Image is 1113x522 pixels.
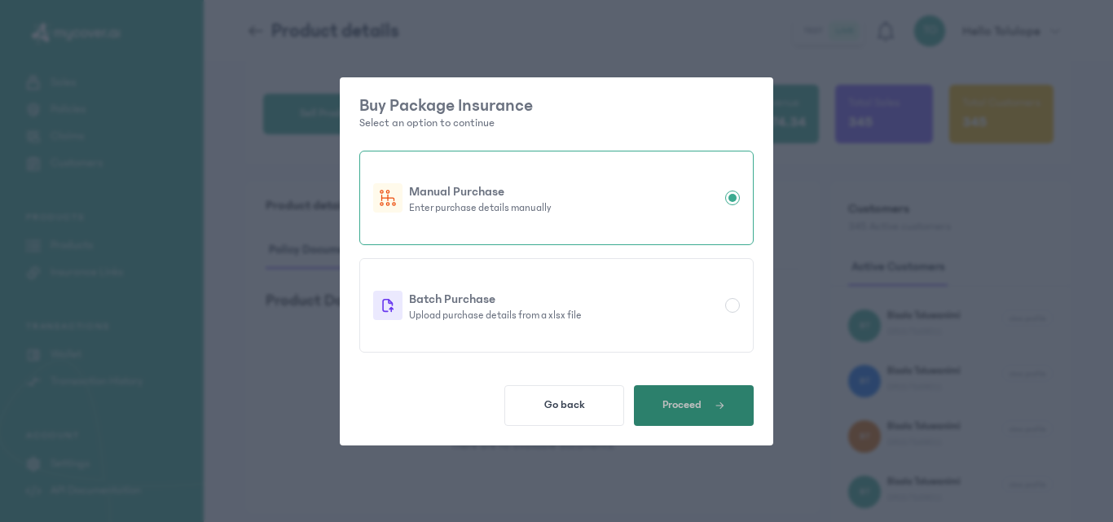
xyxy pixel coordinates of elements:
[634,385,754,426] button: Proceed
[409,182,719,201] p: Manual Purchase
[409,289,719,309] p: Batch Purchase
[359,97,754,115] p: Buy Package Insurance
[359,115,754,131] p: Select an option to continue
[409,201,719,214] p: Enter purchase details manually
[504,385,624,426] button: Go back
[544,398,585,411] span: Go back
[409,309,719,322] p: Upload purchase details from a xlsx file
[662,398,702,411] span: Proceed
